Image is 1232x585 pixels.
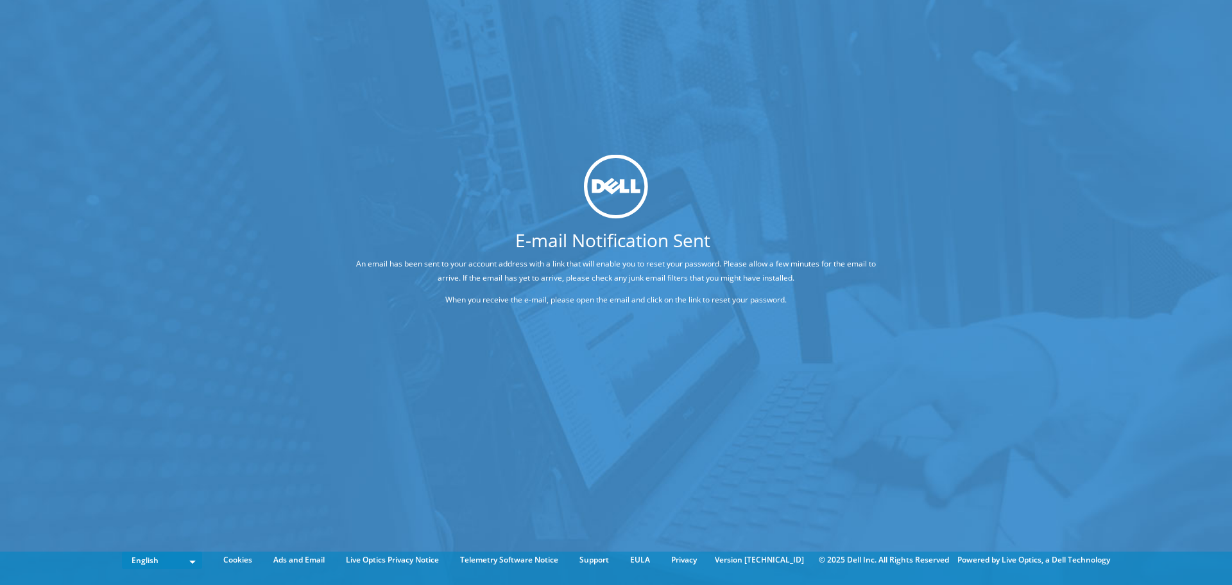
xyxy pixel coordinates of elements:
[708,553,810,567] li: Version [TECHNICAL_ID]
[957,553,1110,567] li: Powered by Live Optics, a Dell Technology
[336,553,449,567] a: Live Optics Privacy Notice
[662,553,706,567] a: Privacy
[584,155,648,219] img: dell_svg_logo.svg
[620,553,660,567] a: EULA
[812,553,955,567] li: © 2025 Dell Inc. All Rights Reserved
[356,257,876,285] p: An email has been sent to your account address with a link that will enable you to reset your pas...
[356,293,876,307] p: When you receive the e-mail, please open the email and click on the link to reset your password.
[264,553,334,567] a: Ads and Email
[450,553,568,567] a: Telemetry Software Notice
[214,553,262,567] a: Cookies
[308,231,918,249] h1: E-mail Notification Sent
[570,553,619,567] a: Support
